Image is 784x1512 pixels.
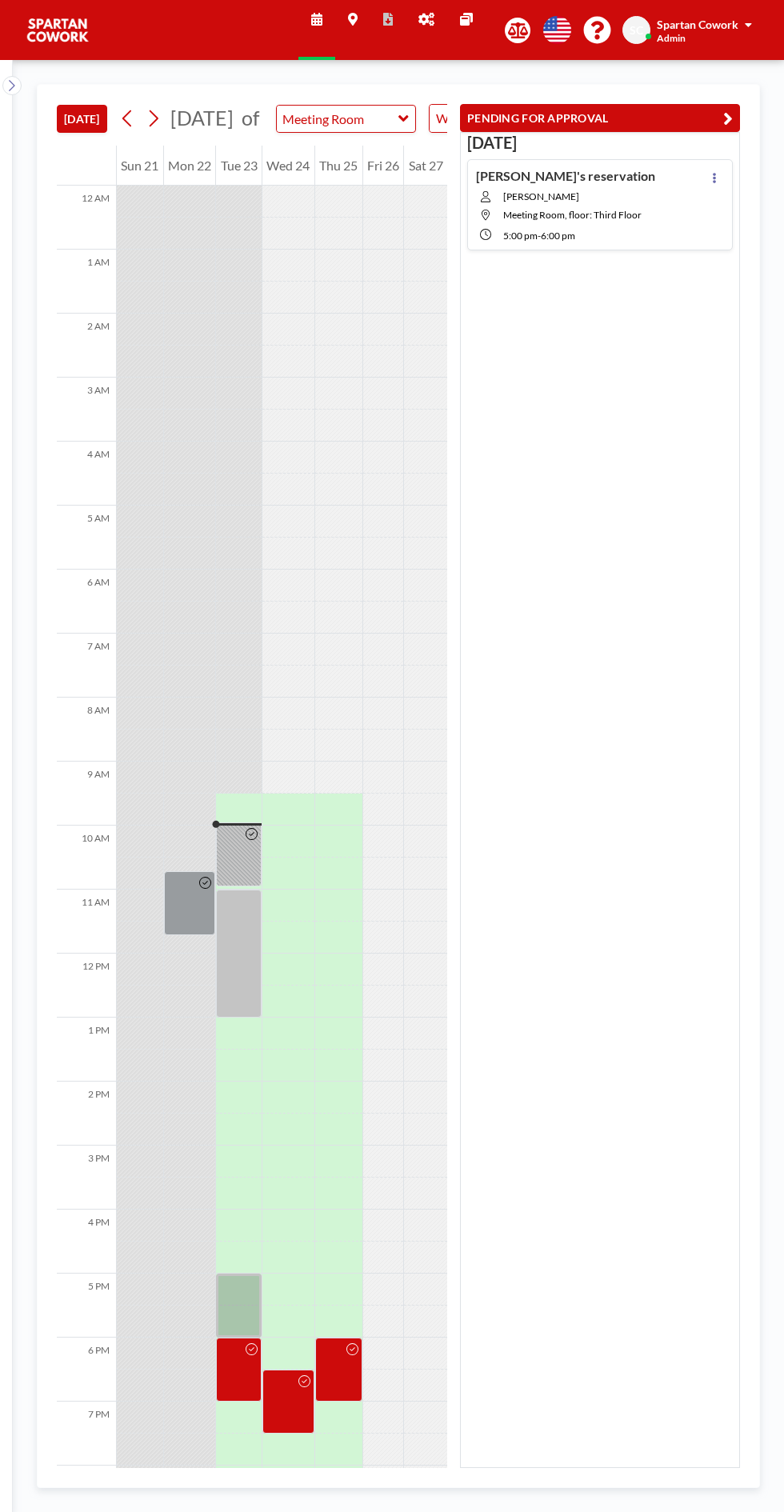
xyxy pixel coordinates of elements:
[503,230,538,242] span: 5:00 PM
[216,146,262,186] div: Tue 23
[315,146,362,186] div: Thu 25
[460,104,740,132] button: PENDING FOR APPROVAL
[57,186,116,250] div: 12 AM
[57,1210,116,1274] div: 4 PM
[57,1402,116,1466] div: 7 PM
[57,250,116,314] div: 1 AM
[277,106,399,132] input: Meeting Room
[57,378,116,442] div: 3 AM
[503,190,658,202] span: [PERSON_NAME]
[430,105,568,132] div: Search for option
[541,230,575,242] span: 6:00 PM
[657,18,738,31] span: Spartan Cowork
[363,146,404,186] div: Fri 26
[404,146,447,186] div: Sat 27
[57,314,116,378] div: 2 AM
[503,209,642,221] span: Meeting Room, floor: Third Floor
[57,105,107,133] button: [DATE]
[433,108,523,129] span: WEEKLY VIEW
[538,230,541,242] span: -
[467,133,733,153] h3: [DATE]
[57,1146,116,1210] div: 3 PM
[57,1274,116,1338] div: 5 PM
[57,826,116,890] div: 10 AM
[657,32,686,44] span: Admin
[26,14,90,46] img: organization-logo
[57,1018,116,1082] div: 1 PM
[476,168,655,184] h4: [PERSON_NAME]'s reservation
[57,506,116,570] div: 5 AM
[57,1338,116,1402] div: 6 PM
[262,146,314,186] div: Wed 24
[630,23,643,38] span: SC
[57,570,116,634] div: 6 AM
[57,698,116,762] div: 8 AM
[242,106,259,130] span: of
[57,762,116,826] div: 9 AM
[57,634,116,698] div: 7 AM
[117,146,163,186] div: Sun 21
[57,954,116,1018] div: 12 PM
[57,890,116,954] div: 11 AM
[57,442,116,506] div: 4 AM
[164,146,216,186] div: Mon 22
[57,1082,116,1146] div: 2 PM
[170,106,234,130] span: [DATE]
